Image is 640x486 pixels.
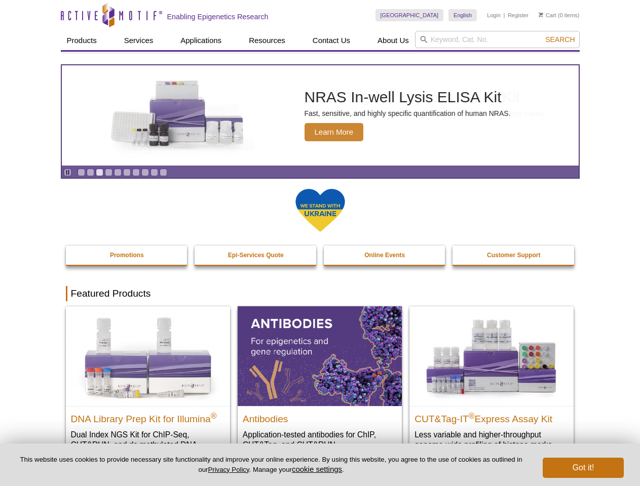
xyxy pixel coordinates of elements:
a: [GEOGRAPHIC_DATA] [375,9,444,21]
a: Go to slide 4 [105,169,112,176]
a: Register [508,12,529,19]
a: All Antibodies Antibodies Application-tested antibodies for ChIP, CUT&Tag, and CUT&RUN. [238,306,402,460]
button: Got it! [543,458,624,478]
a: Resources [243,31,291,50]
li: | [504,9,505,21]
a: Privacy Policy [208,466,249,473]
img: Your Cart [539,12,543,17]
a: Services [118,31,160,50]
a: Cart [539,12,556,19]
a: Go to slide 1 [78,169,85,176]
strong: Epi-Services Quote [228,252,284,259]
a: Go to slide 8 [141,169,149,176]
a: Go to slide 2 [87,169,94,176]
button: cookie settings [292,465,342,473]
h2: CUT&Tag-IT Express Assay Kit [415,409,569,424]
h2: Antibodies [243,409,397,424]
a: NRAS In-well Lysis ELISA Kit NRAS In-well Lysis ELISA Kit Fast, sensitive, and highly specific qu... [62,65,579,166]
article: NRAS In-well Lysis ELISA Kit [62,65,579,166]
h2: Featured Products [66,286,575,301]
sup: ® [211,411,217,420]
h2: DNA Library Prep Kit for Illumina [71,409,225,424]
a: Products [61,31,103,50]
strong: Customer Support [487,252,540,259]
a: Go to slide 5 [114,169,122,176]
img: CUT&Tag-IT® Express Assay Kit [409,306,574,406]
a: CUT&Tag-IT® Express Assay Kit CUT&Tag-IT®Express Assay Kit Less variable and higher-throughput ge... [409,306,574,460]
a: Contact Us [307,31,356,50]
h2: Enabling Epigenetics Research [167,12,269,21]
strong: Promotions [110,252,144,259]
img: NRAS In-well Lysis ELISA Kit [102,80,254,150]
a: Promotions [66,246,189,265]
a: Toggle autoplay [64,169,71,176]
a: Go to slide 3 [96,169,103,176]
p: This website uses cookies to provide necessary site functionality and improve your online experie... [16,455,526,474]
a: Go to slide 6 [123,169,131,176]
a: Epi-Services Quote [195,246,317,265]
strong: Online Events [364,252,405,259]
img: All Antibodies [238,306,402,406]
a: About Us [371,31,415,50]
img: DNA Library Prep Kit for Illumina [66,306,230,406]
p: Application-tested antibodies for ChIP, CUT&Tag, and CUT&RUN. [243,429,397,450]
p: Less variable and higher-throughput genome-wide profiling of histone marks​. [415,429,569,450]
img: We Stand With Ukraine [295,188,346,233]
p: Dual Index NGS Kit for ChIP-Seq, CUT&RUN, and ds methylated DNA assays. [71,429,225,460]
a: Online Events [324,246,446,265]
a: Customer Support [453,246,575,265]
a: Go to slide 7 [132,169,140,176]
span: Learn More [305,123,364,141]
a: English [448,9,477,21]
a: Go to slide 9 [150,169,158,176]
a: Go to slide 10 [160,169,167,176]
a: DNA Library Prep Kit for Illumina DNA Library Prep Kit for Illumina® Dual Index NGS Kit for ChIP-... [66,306,230,470]
h2: NRAS In-well Lysis ELISA Kit [305,90,511,105]
a: Login [487,12,501,19]
p: Fast, sensitive, and highly specific quantification of human NRAS. [305,109,511,118]
li: (0 items) [539,9,580,21]
a: Applications [174,31,228,50]
button: Search [542,35,578,44]
sup: ® [469,411,475,420]
span: Search [545,35,575,44]
input: Keyword, Cat. No. [415,31,580,48]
